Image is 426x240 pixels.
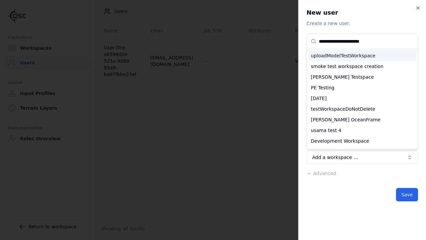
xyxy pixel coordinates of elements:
div: PE Testing [308,82,416,93]
div: [PERSON_NAME] OceanFrame [308,114,416,125]
div: [PERSON_NAME] Testspace [308,72,416,82]
div: Development Workspace [308,136,416,146]
div: usama test 4 [308,125,416,136]
div: Suggestions [307,49,418,149]
div: Mobility_STG [308,146,416,157]
div: testWorkspaceDoNotDelete [308,104,416,114]
div: uploadModelTestWorkspace [308,50,416,61]
div: smoke test workspace creation [308,61,416,72]
div: [DATE] [308,93,416,104]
